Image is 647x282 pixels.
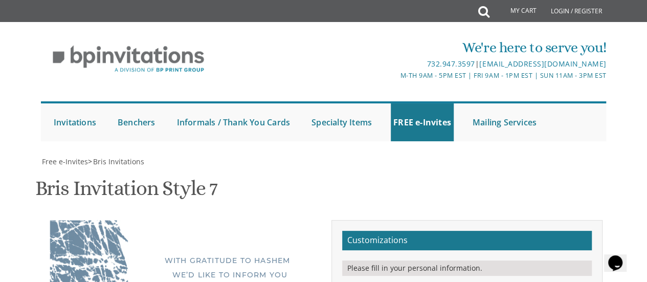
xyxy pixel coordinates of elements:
[92,157,144,166] a: Bris Invitations
[51,103,99,141] a: Invitations
[391,103,454,141] a: FREE e-Invites
[93,157,144,166] span: Bris Invitations
[41,157,88,166] a: Free e-Invites
[470,103,539,141] a: Mailing Services
[488,1,544,21] a: My Cart
[42,157,88,166] span: Free e-Invites
[230,70,606,81] div: M-Th 9am - 5pm EST | Fri 9am - 1pm EST | Sun 11am - 3pm EST
[174,103,293,141] a: Informals / Thank You Cards
[309,103,374,141] a: Specialty Items
[41,38,216,80] img: BP Invitation Loft
[115,103,158,141] a: Benchers
[35,177,217,207] h1: Bris Invitation Style 7
[230,37,606,58] div: We're here to serve you!
[427,59,475,69] a: 732.947.3597
[604,241,637,272] iframe: chat widget
[342,231,592,250] h2: Customizations
[88,157,144,166] span: >
[342,261,592,276] div: Please fill in your personal information.
[230,58,606,70] div: |
[479,59,606,69] a: [EMAIL_ADDRESS][DOMAIN_NAME]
